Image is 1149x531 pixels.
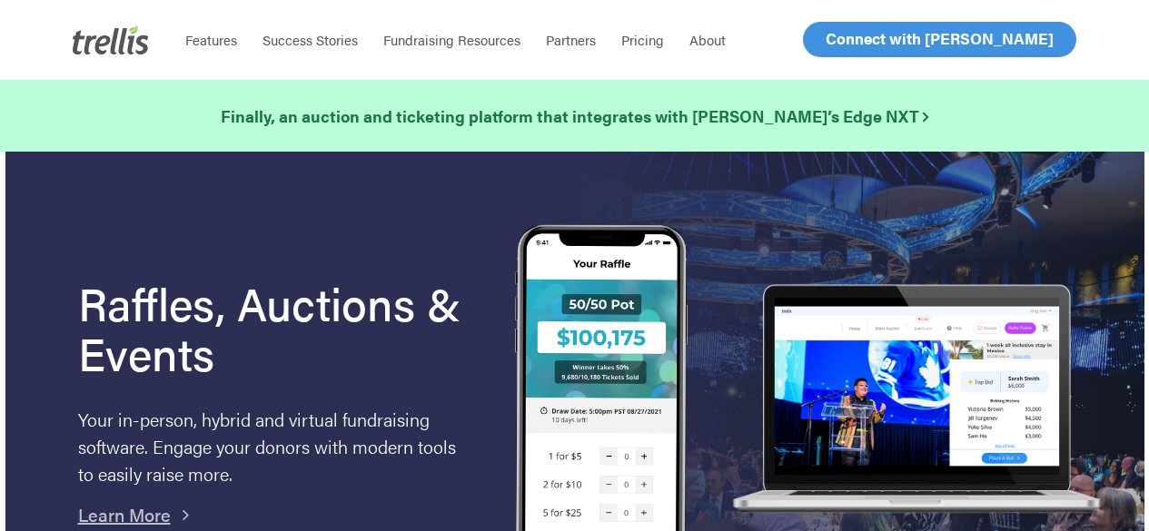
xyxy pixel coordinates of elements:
img: rafflelaptop_mac_optim.png [725,284,1107,516]
span: Success Stories [262,30,358,49]
a: Fundraising Resources [371,31,533,49]
h1: Raffles, Auctions & Events [78,278,470,378]
a: Features [173,31,250,49]
a: Pricing [609,31,677,49]
span: Fundraising Resources [383,30,520,49]
span: Connect with [PERSON_NAME] [826,27,1054,49]
a: Partners [533,31,609,49]
strong: Finally, an auction and ticketing platform that integrates with [PERSON_NAME]’s Edge NXT [221,104,928,127]
a: About [677,31,738,49]
a: Finally, an auction and ticketing platform that integrates with [PERSON_NAME]’s Edge NXT [221,103,928,129]
a: Connect with [PERSON_NAME] [803,22,1076,57]
span: Pricing [621,30,664,49]
a: Learn More [78,501,171,527]
a: Success Stories [250,31,371,49]
span: Features [185,30,237,49]
span: Partners [546,30,596,49]
img: Trellis [73,25,149,54]
p: Your in-person, hybrid and virtual fundraising software. Engage your donors with modern tools to ... [78,406,470,487]
span: About [689,30,726,49]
